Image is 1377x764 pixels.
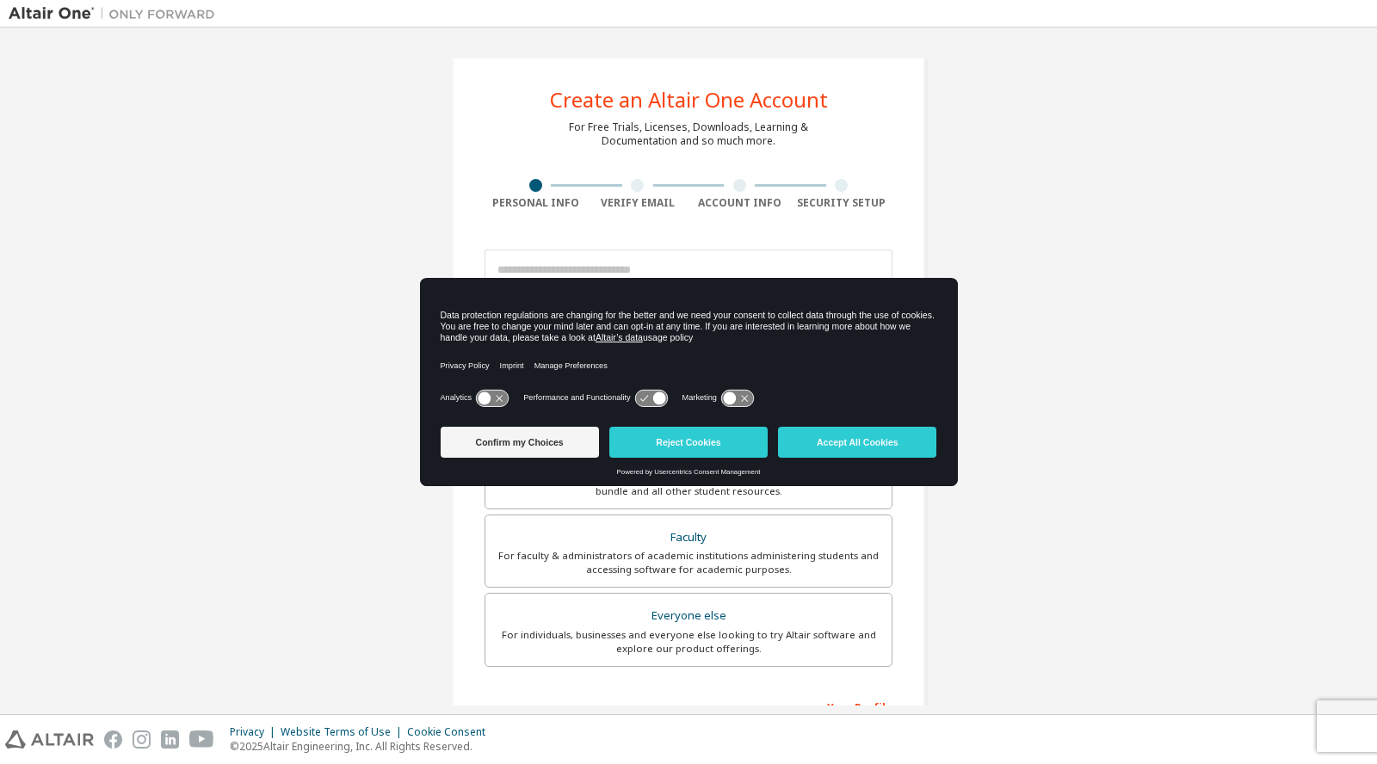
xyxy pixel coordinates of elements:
[496,526,881,550] div: Faculty
[407,725,496,739] div: Cookie Consent
[133,730,151,749] img: instagram.svg
[230,725,281,739] div: Privacy
[688,196,791,210] div: Account Info
[9,5,224,22] img: Altair One
[485,693,892,720] div: Your Profile
[161,730,179,749] img: linkedin.svg
[550,89,828,110] div: Create an Altair One Account
[281,725,407,739] div: Website Terms of Use
[189,730,214,749] img: youtube.svg
[587,196,689,210] div: Verify Email
[496,549,881,576] div: For faculty & administrators of academic institutions administering students and accessing softwa...
[496,628,881,656] div: For individuals, businesses and everyone else looking to try Altair software and explore our prod...
[569,120,808,148] div: For Free Trials, Licenses, Downloads, Learning & Documentation and so much more.
[5,730,94,749] img: altair_logo.svg
[485,196,587,210] div: Personal Info
[104,730,122,749] img: facebook.svg
[791,196,893,210] div: Security Setup
[230,739,496,754] p: © 2025 Altair Engineering, Inc. All Rights Reserved.
[496,604,881,628] div: Everyone else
